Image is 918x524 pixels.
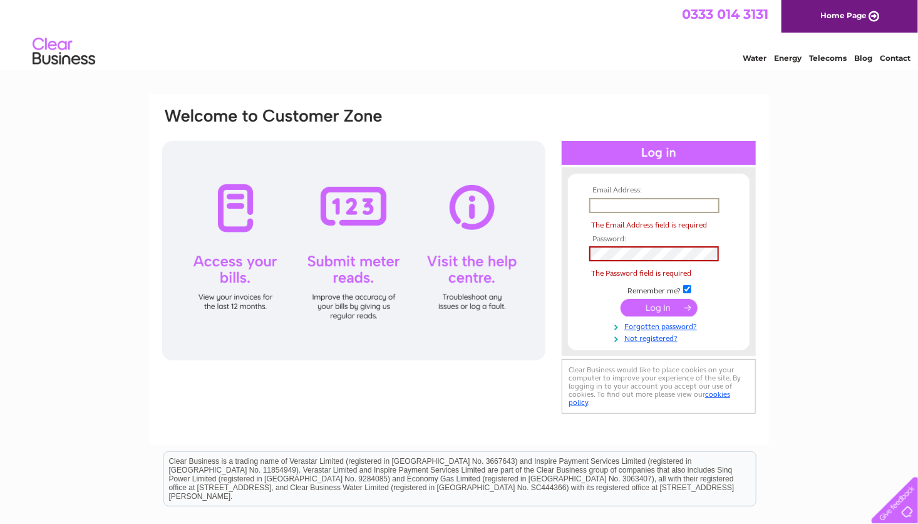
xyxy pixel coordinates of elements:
a: Telecoms [809,53,847,63]
a: Forgotten password? [589,320,731,332]
a: 0333 014 3131 [682,6,768,22]
a: Blog [854,53,872,63]
span: The Email Address field is required [591,221,707,229]
a: Energy [774,53,802,63]
span: The Password field is required [591,269,691,278]
input: Submit [621,299,698,317]
img: logo.png [32,33,96,71]
div: Clear Business would like to place cookies on your computer to improve your experience of the sit... [562,359,756,414]
th: Password: [586,235,731,244]
td: Remember me? [586,283,731,296]
a: cookies policy [569,390,730,407]
th: Email Address: [586,186,731,195]
a: Not registered? [589,332,731,343]
a: Water [743,53,766,63]
a: Contact [880,53,910,63]
div: Clear Business is a trading name of Verastar Limited (registered in [GEOGRAPHIC_DATA] No. 3667643... [164,7,756,61]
